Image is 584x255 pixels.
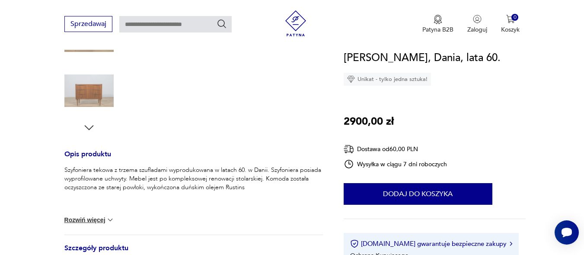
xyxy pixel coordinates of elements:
div: Wysyłka w ciągu 7 dni roboczych [344,159,447,169]
img: Ikona diamentu [347,75,355,83]
a: Sprzedawaj [64,22,112,28]
button: Zaloguj [467,15,487,34]
img: chevron down [106,216,115,224]
button: Dodaj do koszyka [344,183,492,205]
button: Szukaj [217,19,227,29]
button: Patyna B2B [422,15,453,34]
img: Ikona medalu [434,15,442,24]
button: 0Koszyk [501,15,520,34]
p: Koszyk [501,26,520,34]
button: Sprzedawaj [64,16,112,32]
p: 2900,00 zł [344,113,394,130]
h1: [PERSON_NAME], Dania, lata 60. [344,50,501,66]
iframe: Smartsupp widget button [555,220,579,245]
img: Ikona strzałki w prawo [510,242,512,246]
img: Patyna - sklep z meblami i dekoracjami vintage [283,10,309,36]
img: Zdjęcie produktu Komoda, Dania, lata 60. [64,66,114,116]
img: Ikonka użytkownika [473,15,482,23]
div: 0 [511,14,519,21]
p: Patyna B2B [422,26,453,34]
div: Unikat - tylko jedna sztuka! [344,73,431,86]
button: Rozwiń więcej [64,216,115,224]
h3: Opis produktu [64,152,323,166]
p: Szyfoniera tekowa z trzema szufladami wyprodukowana w latach 60. w Danii. Szyfoniera posiada wypr... [64,166,323,192]
div: Dostawa od 60,00 PLN [344,144,447,155]
a: Ikona medaluPatyna B2B [422,15,453,34]
img: Ikona dostawy [344,144,354,155]
p: Zaloguj [467,26,487,34]
img: Ikona certyfikatu [350,239,359,248]
button: [DOMAIN_NAME] gwarantuje bezpieczne zakupy [350,239,512,248]
img: Ikona koszyka [506,15,515,23]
